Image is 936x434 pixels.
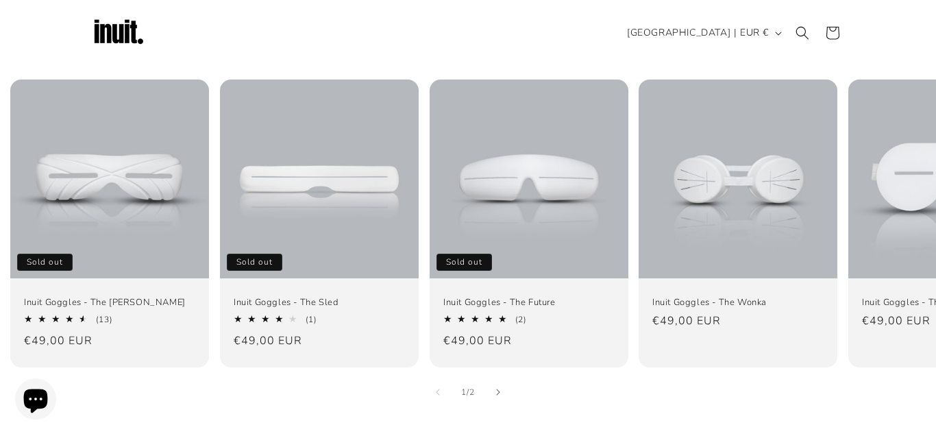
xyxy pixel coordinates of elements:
[443,296,615,308] a: Inuit Goggles - The Future
[627,25,769,40] span: [GEOGRAPHIC_DATA] | EUR €
[467,385,469,399] span: /
[619,20,787,46] button: [GEOGRAPHIC_DATA] | EUR €
[234,296,405,308] a: Inuit Goggles - The Sled
[423,377,453,407] button: Slide left
[469,385,475,399] span: 2
[91,5,146,60] img: Inuit Logo
[24,296,195,308] a: Inuit Goggles - The [PERSON_NAME]
[787,18,817,48] summary: Search
[461,385,467,399] span: 1
[483,377,513,407] button: Slide right
[11,378,60,423] inbox-online-store-chat: Shopify online store chat
[652,296,824,308] a: Inuit Goggles - The Wonka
